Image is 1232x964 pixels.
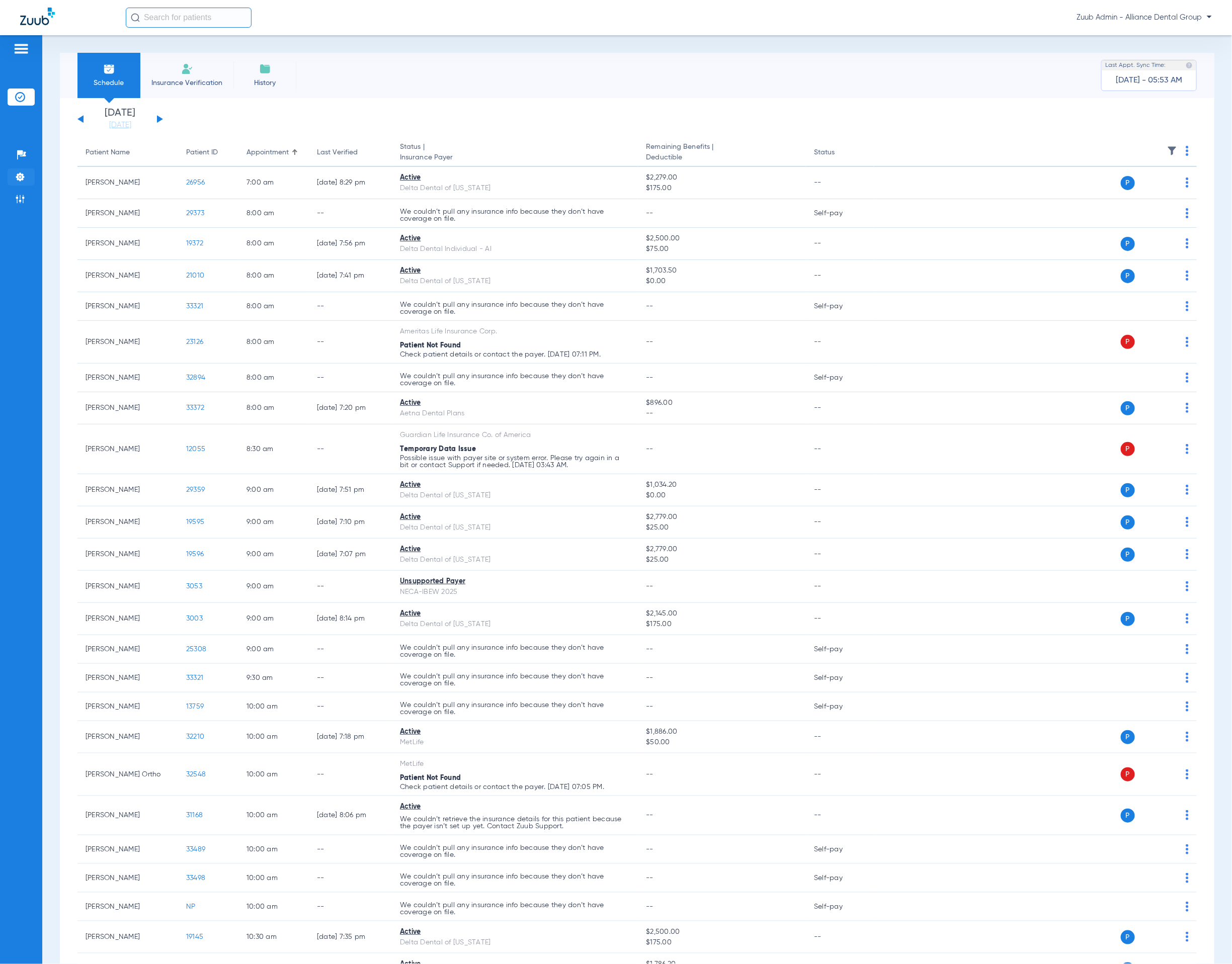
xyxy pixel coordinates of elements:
span: 33321 [186,303,203,310]
span: -- [646,874,654,882]
td: -- [309,664,392,692]
img: last sync help info [1186,62,1193,69]
span: -- [646,583,654,590]
td: 7:00 AM [238,167,309,199]
span: 32210 [186,733,204,740]
div: Active [400,480,630,490]
img: group-dot-blue.svg [1186,517,1189,527]
td: -- [806,321,874,364]
td: 8:30 AM [238,424,309,474]
td: -- [806,228,874,260]
div: Active [400,802,630,812]
span: 33498 [186,874,205,882]
td: [PERSON_NAME] [77,228,178,260]
td: 9:00 AM [238,571,309,603]
td: [PERSON_NAME] [77,260,178,292]
div: Patient Name [86,147,130,158]
p: We couldn’t pull any insurance info because they don’t have coverage on file. [400,844,630,858]
td: 8:00 AM [238,364,309,392]
input: Search for patients [126,8,252,28]
td: -- [806,392,874,424]
img: group-dot-blue.svg [1186,844,1189,854]
img: Manual Insurance Verification [181,63,193,75]
div: NECA-IBEW 2025 [400,587,630,597]
span: $25.00 [646,522,798,533]
span: -- [646,846,654,853]
td: [DATE] 7:10 PM [309,506,392,539]
td: -- [806,424,874,474]
span: -- [646,210,654,217]
span: $2,145.00 [646,608,798,619]
span: 3053 [186,583,202,590]
td: [PERSON_NAME] Ortho [77,753,178,796]
div: Aetna Dental Plans [400,408,630,419]
div: Active [400,172,630,183]
td: -- [806,167,874,199]
span: P [1121,442,1135,456]
div: Delta Dental of [US_STATE] [400,490,630,501]
span: $2,779.00 [646,544,798,555]
span: -- [646,374,654,381]
span: P [1121,237,1135,251]
td: Self-pay [806,364,874,392]
td: [DATE] 7:07 PM [309,539,392,571]
td: -- [309,835,392,864]
span: $1,886.00 [646,727,798,737]
span: 3003 [186,615,203,622]
span: 33321 [186,674,203,681]
span: 19372 [186,240,203,247]
span: Insurance Verification [148,78,226,88]
td: [PERSON_NAME] [77,692,178,721]
p: We couldn’t retrieve the insurance details for this patient because the payer isn’t set up yet. C... [400,816,630,830]
span: Schedule [85,78,133,88]
div: MetLife [400,759,630,769]
td: [DATE] 7:51 PM [309,474,392,506]
img: Zuub Logo [20,8,55,25]
span: -- [646,446,654,453]
div: Appointment [247,147,301,158]
img: filter.svg [1167,146,1177,156]
p: We couldn’t pull any insurance info because they don’t have coverage on file. [400,873,630,887]
td: 10:30 AM [238,921,309,953]
span: 19595 [186,518,204,525]
td: -- [309,864,392,893]
span: P [1121,930,1135,944]
td: -- [806,796,874,835]
span: 29359 [186,486,205,493]
td: [DATE] 7:18 PM [309,721,392,753]
div: Last Verified [317,147,384,158]
td: 8:00 AM [238,321,309,364]
img: group-dot-blue.svg [1186,902,1189,912]
img: group-dot-blue.svg [1186,373,1189,383]
td: [PERSON_NAME] [77,424,178,474]
span: P [1121,767,1135,781]
td: [DATE] 7:35 PM [309,921,392,953]
td: 9:00 AM [238,603,309,635]
span: $175.00 [646,619,798,630]
img: group-dot-blue.svg [1186,614,1189,624]
td: 9:00 AM [238,506,309,539]
span: Zuub Admin - Alliance Dental Group [1077,13,1212,23]
td: -- [806,260,874,292]
td: Self-pay [806,292,874,321]
span: -- [646,771,654,778]
td: [PERSON_NAME] [77,167,178,199]
td: [PERSON_NAME] [77,321,178,364]
p: We couldn’t pull any insurance info because they don’t have coverage on file. [400,644,630,658]
td: [PERSON_NAME] [77,603,178,635]
div: Last Verified [317,147,358,158]
span: $1,034.20 [646,480,798,490]
td: 10:00 AM [238,692,309,721]
td: 9:00 AM [238,474,309,506]
span: $2,500.00 [646,233,798,244]
th: Status | [392,139,638,167]
td: Self-pay [806,864,874,893]
span: 33489 [186,846,205,853]
td: Self-pay [806,199,874,228]
td: 9:30 AM [238,664,309,692]
span: -- [646,338,654,345]
div: Delta Dental of [US_STATE] [400,937,630,948]
td: 8:00 AM [238,292,309,321]
span: Last Appt. Sync Time: [1105,60,1166,70]
div: Active [400,927,630,937]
